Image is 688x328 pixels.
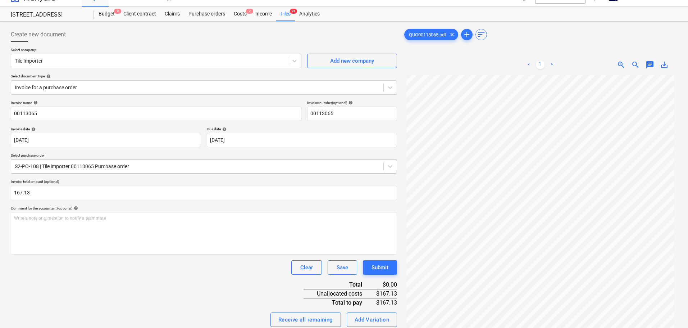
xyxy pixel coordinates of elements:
span: 9 [114,9,121,14]
span: 9+ [290,9,297,14]
p: Select company [11,48,301,54]
span: help [221,127,227,131]
input: Invoice name [11,107,301,121]
a: Costs2 [229,7,251,21]
button: Clear [291,260,322,275]
span: zoom_in [617,60,625,69]
div: $167.13 [374,298,397,307]
button: Save [328,260,357,275]
a: Client contract [119,7,160,21]
p: Invoice total amount (optional) [11,179,397,185]
span: chat [646,60,654,69]
div: [STREET_ADDRESS] [11,11,86,19]
div: $0.00 [374,280,397,289]
a: Purchase orders [184,7,229,21]
button: Add Variation [347,313,397,327]
span: clear [448,30,456,39]
input: Invoice number [307,107,397,121]
input: Invoice date not specified [11,133,201,147]
div: Costs [229,7,251,21]
button: Receive all remaining [270,313,341,327]
a: Previous page [524,60,533,69]
div: Files [276,7,295,21]
a: Income [251,7,276,21]
a: Budget9 [94,7,119,21]
input: Due date not specified [207,133,397,147]
iframe: Chat Widget [652,293,688,328]
div: Select document type [11,74,397,78]
span: help [30,127,36,131]
div: Invoice name [11,100,301,105]
div: Save [337,263,348,272]
div: Comment for the accountant (optional) [11,206,397,211]
span: add [463,30,471,39]
div: Invoice number (optional) [307,100,397,105]
span: save_alt [660,60,669,69]
div: Receive all remaining [278,315,333,324]
div: Budget [94,7,119,21]
input: Invoice total amount (optional) [11,186,397,200]
div: Submit [372,263,388,272]
div: Due date [207,127,397,131]
span: help [45,74,51,78]
button: Add new company [307,54,397,68]
div: Total to pay [304,298,374,307]
a: Next page [547,60,556,69]
div: Add new company [330,56,374,66]
a: Page 1 is your current page [536,60,545,69]
p: Select purchase order [11,153,397,159]
div: Invoice date [11,127,201,131]
span: zoom_out [631,60,640,69]
a: Files9+ [276,7,295,21]
span: sort [477,30,486,39]
span: help [72,206,78,210]
div: $167.13 [374,289,397,298]
div: Total [304,280,374,289]
span: QUO00113065.pdf [405,32,451,37]
span: help [32,100,38,105]
span: 2 [246,9,253,14]
span: help [347,100,353,105]
div: Add Variation [355,315,389,324]
a: Analytics [295,7,324,21]
div: Unallocated costs [304,289,374,298]
div: QUO00113065.pdf [404,29,458,40]
a: Claims [160,7,184,21]
span: Create new document [11,30,66,39]
button: Submit [363,260,397,275]
div: Clear [300,263,313,272]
